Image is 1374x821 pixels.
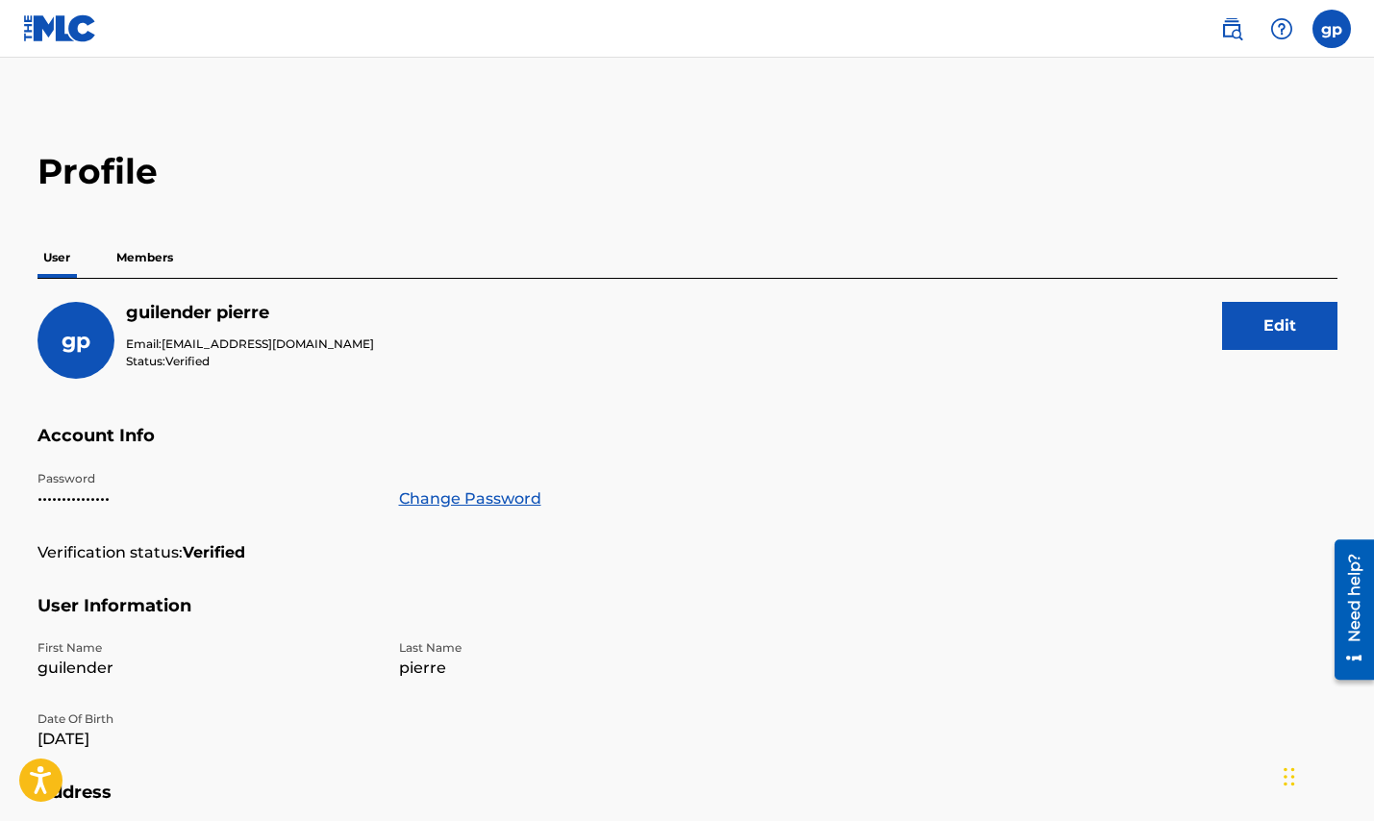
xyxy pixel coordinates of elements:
strong: Verified [183,541,245,564]
div: Help [1262,10,1301,48]
span: gp [62,328,90,354]
p: Password [37,470,376,487]
p: [DATE] [37,728,376,751]
span: [EMAIL_ADDRESS][DOMAIN_NAME] [162,336,374,351]
h5: guilender pierre [126,302,374,324]
h5: User Information [37,595,1337,640]
p: guilender [37,657,376,680]
span: Verified [165,354,210,368]
a: Public Search [1212,10,1251,48]
p: Members [111,237,179,278]
div: Drag [1284,748,1295,806]
img: search [1220,17,1243,40]
p: User [37,237,76,278]
h5: Account Info [37,425,1337,470]
p: ••••••••••••••• [37,487,376,510]
p: Date Of Birth [37,710,376,728]
p: Email: [126,336,374,353]
iframe: Chat Widget [1278,729,1374,821]
a: Change Password [399,487,541,510]
p: First Name [37,639,376,657]
iframe: Resource Center [1320,533,1374,687]
button: Edit [1222,302,1337,350]
h2: Profile [37,150,1337,193]
img: MLC Logo [23,14,97,42]
p: Last Name [399,639,737,657]
p: Status: [126,353,374,370]
img: help [1270,17,1293,40]
p: Verification status: [37,541,183,564]
div: User Menu [1312,10,1351,48]
p: pierre [399,657,737,680]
